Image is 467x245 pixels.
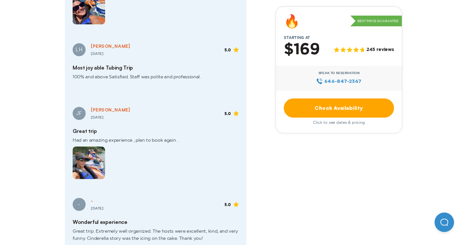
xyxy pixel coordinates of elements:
div: JF [73,107,86,120]
span: [PERSON_NAME] [91,107,130,112]
h2: Most joy able Tubing Trip [73,65,239,71]
div: - [73,198,86,211]
span: 646‍-847‍-2367 [324,78,362,85]
h2: $169 [284,41,320,58]
h2: Great trip [73,128,239,134]
span: Speak to Reservation [318,71,360,75]
span: [DATE] [91,52,103,56]
span: Starting at [276,35,318,40]
img: customer review photo [73,147,105,179]
span: [DATE] [91,207,103,210]
span: [DATE] [91,116,103,119]
span: [PERSON_NAME] [91,43,130,49]
div: 🔥 [284,15,300,28]
span: 5.0 [224,48,231,52]
div: LH [73,43,86,56]
span: Click to see dates & pricing [313,120,365,125]
p: Best Price Guarantee [350,16,402,27]
span: Had an amazing experience , plan to book again . [73,134,239,179]
h2: Wonderful experience [73,219,239,225]
iframe: Help Scout Beacon - Open [435,213,454,232]
span: - [91,198,93,203]
span: 5.0 [224,202,231,207]
a: 646‍-847‍-2367 [316,78,361,85]
span: 245 reviews [366,47,394,53]
span: 100% and above Satisfied. Staff was polite and professional. [73,71,239,88]
a: Check Availability [284,98,394,118]
span: 5.0 [224,111,231,116]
